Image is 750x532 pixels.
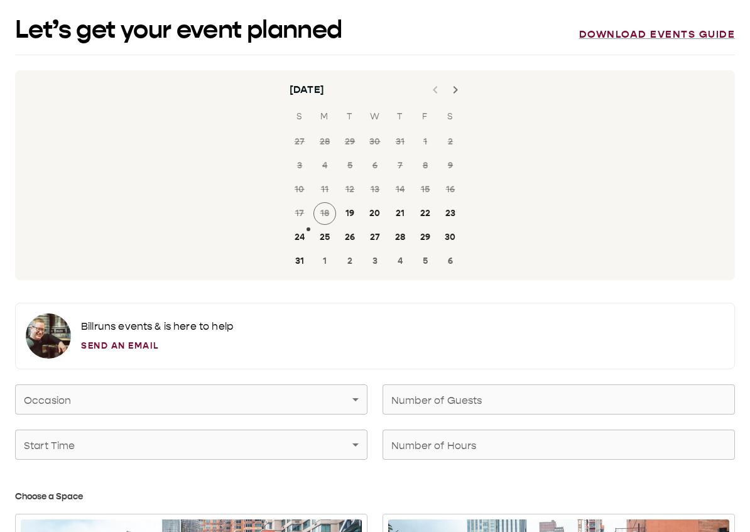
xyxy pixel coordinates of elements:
[339,250,361,273] button: 2
[439,202,462,225] button: 23
[15,15,342,45] h1: Let’s get your event planned
[414,226,437,249] button: 29
[339,226,361,249] button: 26
[439,250,462,273] button: 6
[364,202,386,225] button: 20
[389,250,411,273] button: 4
[414,104,437,129] span: Friday
[339,104,361,129] span: Tuesday
[15,490,735,504] h3: Choose a Space
[414,202,437,225] button: 22
[579,28,736,41] a: Download events guide
[339,202,361,225] button: 19
[290,82,324,97] div: [DATE]
[81,319,233,334] p: Bill runs events & is here to help
[439,104,462,129] span: Saturday
[288,250,311,273] button: 31
[313,104,336,129] span: Monday
[313,250,336,273] button: 1
[313,226,336,249] button: 25
[81,339,233,352] a: Send an Email
[414,250,437,273] button: 5
[389,104,411,129] span: Thursday
[364,250,386,273] button: 3
[389,226,411,249] button: 28
[439,226,462,249] button: 30
[364,104,386,129] span: Wednesday
[443,77,468,102] button: Next month
[389,202,411,225] button: 21
[288,226,311,249] button: 24
[364,226,386,249] button: 27
[288,104,311,129] span: Sunday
